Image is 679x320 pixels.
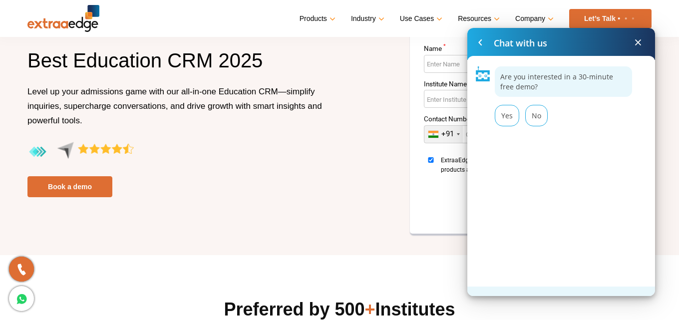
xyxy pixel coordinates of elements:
[515,11,552,26] a: Company
[494,36,547,60] div: Chat with us
[424,55,520,73] input: Enter Name
[365,299,375,320] span: +
[424,125,520,143] input: Enter Contact Number
[569,9,652,28] a: Let’s Talk
[300,11,334,26] a: Products
[441,129,454,139] div: +91
[424,116,520,125] label: Contact Number
[27,142,134,162] img: aggregate-rating-by-users
[458,11,498,26] a: Resources
[424,157,438,163] input: ExtraaEdge will use this information to contact you about our products and services.
[424,90,520,108] input: Enter Institute Name
[400,11,440,26] a: Use Cases
[495,105,519,126] div: Yes
[351,11,382,26] a: Industry
[500,72,627,91] p: Are you interested in a 30-minute free demo?
[27,87,322,125] span: Level up your admissions game with our all-in-one Education CRM—simplify inquiries, supercharge c...
[424,126,463,143] div: India (भारत): +91
[27,47,332,84] h1: Best Education CRM 2025
[441,156,616,193] span: ExtraaEdge will use this information to contact you about our products and services.
[27,176,112,197] a: Book a demo
[424,81,520,90] label: Institute Name
[525,105,548,126] div: No
[424,45,520,55] label: Name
